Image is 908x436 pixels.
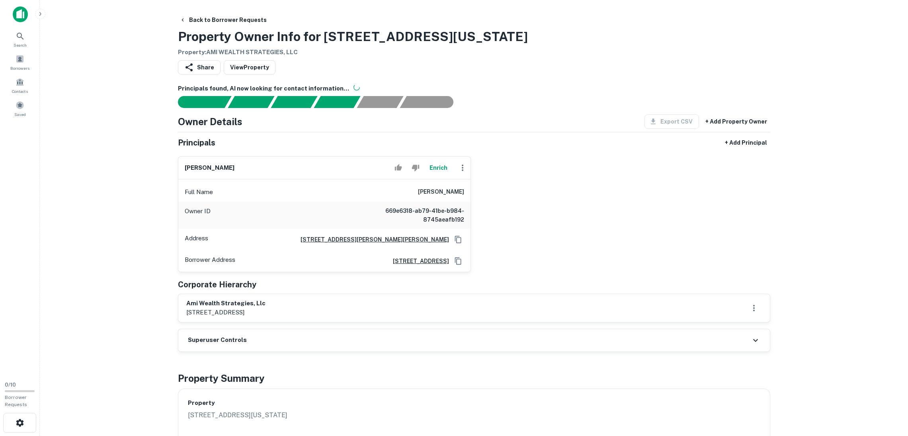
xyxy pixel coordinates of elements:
button: + Add Principal [722,136,770,150]
h6: [PERSON_NAME] [418,187,464,197]
span: 0 / 10 [5,382,16,388]
div: Principals found, AI now looking for contact information... [314,96,360,108]
div: AI fulfillment process complete. [400,96,463,108]
button: Copy Address [452,234,464,245]
p: [STREET_ADDRESS] [186,308,266,317]
div: Principals found, still searching for contact information. This may take time... [357,96,403,108]
a: Contacts [2,75,37,96]
iframe: Chat Widget [868,372,908,410]
a: [STREET_ADDRESS] [387,257,449,265]
p: Address [185,234,208,245]
h6: Property [188,399,760,408]
h3: Property Owner Info for [STREET_ADDRESS][US_STATE] [178,27,528,46]
h4: Property Summary [178,371,770,385]
div: Sending borrower request to AI... [168,96,228,108]
button: Back to Borrower Requests [176,13,270,27]
button: Enrich [426,160,451,176]
button: + Add Property Owner [702,114,770,129]
p: Full Name [185,187,213,197]
button: Accept [391,160,405,176]
a: [STREET_ADDRESS][PERSON_NAME][PERSON_NAME] [294,235,449,244]
button: Reject [408,160,422,176]
div: Documents found, AI parsing details... [271,96,317,108]
span: Borrowers [10,65,29,71]
a: Saved [2,98,37,119]
h6: 669e6318-ab79-41be-b984-8745aeafb192 [369,206,464,224]
p: [STREET_ADDRESS][US_STATE] [188,410,760,420]
h6: ami wealth strategies, llc [186,299,266,308]
p: Borrower Address [185,255,235,267]
h6: Property : AMI WEALTH STRATEGIES, LLC [178,48,528,57]
a: Search [2,28,37,50]
h5: Corporate Hierarchy [178,279,256,291]
h6: Superuser Controls [188,336,247,345]
h6: [PERSON_NAME] [185,163,234,173]
h4: Owner Details [178,114,242,129]
h5: Principals [178,137,215,149]
div: Your request is received and processing... [228,96,274,108]
span: Search [14,42,27,48]
button: Copy Address [452,255,464,267]
span: Saved [14,111,26,118]
a: Borrowers [2,51,37,73]
img: capitalize-icon.png [13,6,28,22]
h6: Principals found, AI now looking for contact information... [178,84,770,93]
a: ViewProperty [224,60,275,75]
button: Share [178,60,221,75]
p: Owner ID [185,206,211,224]
span: Borrower Requests [5,395,27,407]
span: Contacts [12,88,28,94]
